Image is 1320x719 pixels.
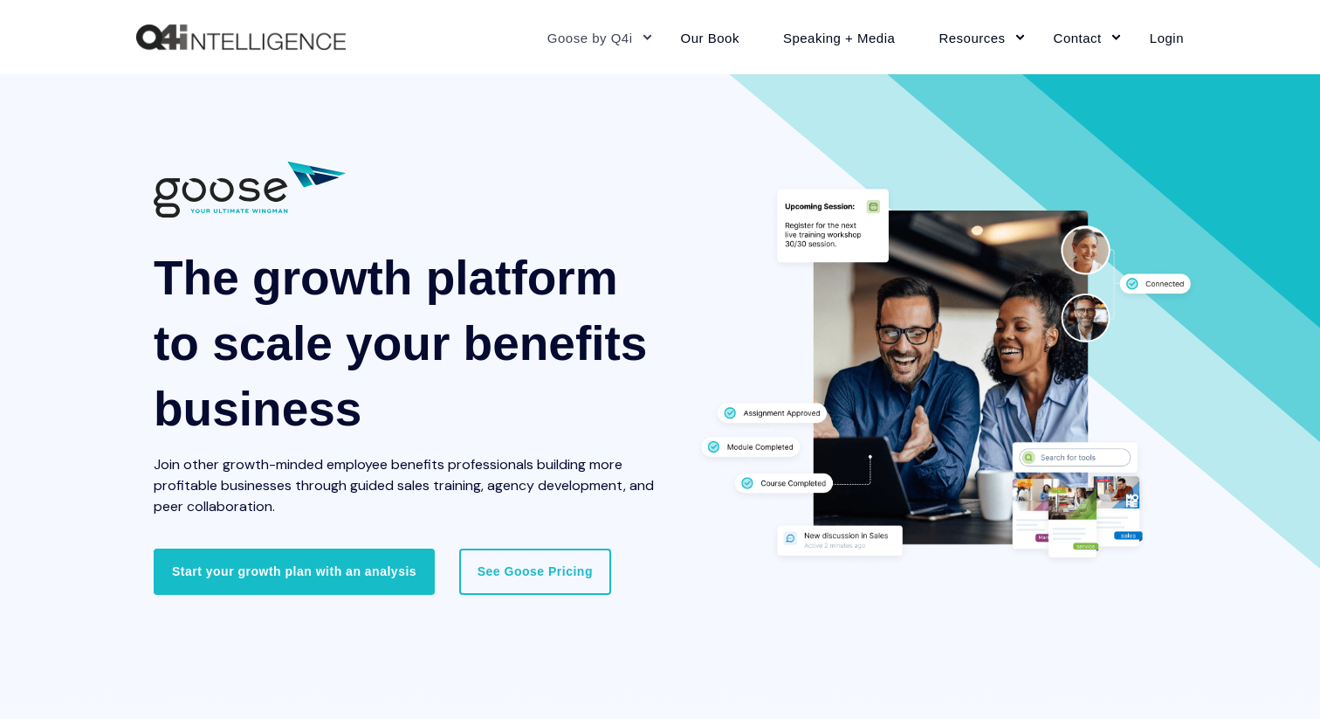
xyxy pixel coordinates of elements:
img: 01882 Goose Q4i Logo wTag-CC [154,162,346,218]
a: See Goose Pricing [459,549,611,594]
a: Back to Home [136,24,346,51]
span: Join other growth-minded employee benefits professionals building more profitable businesses thro... [154,455,654,515]
img: Q4intelligence, LLC logo [136,24,346,51]
span: The growth platform to scale your benefits business [154,251,647,436]
a: Start your growth plan with an analysis [154,549,435,594]
img: Two professionals working together at a desk surrounded by graphics displaying different features... [691,181,1201,570]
